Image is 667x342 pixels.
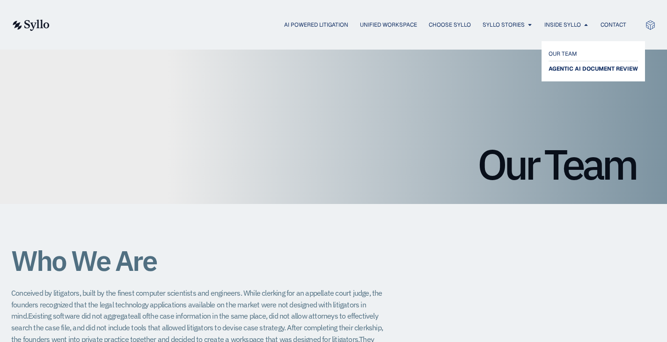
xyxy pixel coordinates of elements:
[68,21,626,29] nav: Menu
[360,21,417,29] a: Unified Workspace
[28,311,134,320] span: Existing software did not aggregate
[32,143,636,185] h1: Our Team
[601,21,626,29] a: Contact
[11,288,382,320] span: Conceived by litigators, built by the finest computer scientists and engineers. While clerking fo...
[11,20,50,31] img: syllo
[134,311,148,320] span: all of
[11,245,386,276] h1: Who We Are
[11,311,378,332] span: the case information in the same place, did not allow attorneys to effectively search the case fi...
[549,63,638,74] a: AGENTIC AI DOCUMENT REVIEW
[68,21,626,29] div: Menu Toggle
[549,48,577,59] span: OUR TEAM
[549,48,638,59] a: OUR TEAM
[544,21,581,29] a: Inside Syllo
[429,21,471,29] a: Choose Syllo
[483,21,525,29] a: Syllo Stories
[284,21,348,29] a: AI Powered Litigation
